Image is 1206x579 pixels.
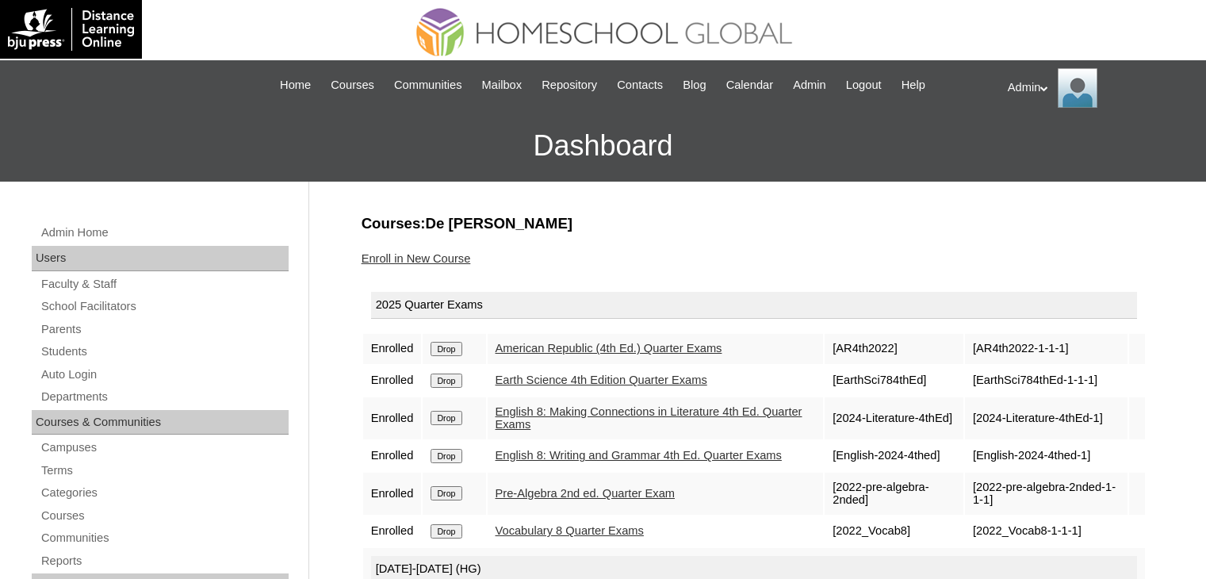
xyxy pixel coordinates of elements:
[496,487,675,500] a: Pre-Algebra 2nd ed. Quarter Exam
[726,76,773,94] span: Calendar
[431,342,461,356] input: Drop
[386,76,470,94] a: Communities
[609,76,671,94] a: Contacts
[431,374,461,388] input: Drop
[40,342,289,362] a: Students
[363,334,422,364] td: Enrolled
[1008,68,1190,108] div: Admin
[965,397,1128,439] td: [2024-Literature-4thEd-1]
[496,524,644,537] a: Vocabulary 8 Quarter Exams
[793,76,826,94] span: Admin
[40,297,289,316] a: School Facilitators
[371,292,1137,319] div: 2025 Quarter Exams
[965,516,1128,546] td: [2022_Vocab8-1-1-1]
[431,524,461,539] input: Drop
[965,366,1128,396] td: [EarthSci784thEd-1-1-1]
[363,397,422,439] td: Enrolled
[362,213,1147,234] h3: Courses:De [PERSON_NAME]
[32,246,289,271] div: Users
[965,473,1128,515] td: [2022-pre-algebra-2nded-1-1-1]
[40,387,289,407] a: Departments
[825,473,963,515] td: [2022-pre-algebra-2nded]
[1058,68,1097,108] img: Admin Homeschool Global
[675,76,714,94] a: Blog
[331,76,374,94] span: Courses
[431,449,461,463] input: Drop
[965,441,1128,471] td: [English-2024-4thed-1]
[718,76,781,94] a: Calendar
[362,252,471,265] a: Enroll in New Course
[825,334,963,364] td: [AR4th2022]
[965,334,1128,364] td: [AR4th2022-1-1-1]
[272,76,319,94] a: Home
[363,441,422,471] td: Enrolled
[825,366,963,396] td: [EarthSci784thEd]
[496,374,707,386] a: Earth Science 4th Edition Quarter Exams
[785,76,834,94] a: Admin
[496,405,802,431] a: English 8: Making Connections in Literature 4th Ed. Quarter Exams
[363,366,422,396] td: Enrolled
[825,516,963,546] td: [2022_Vocab8]
[894,76,933,94] a: Help
[474,76,530,94] a: Mailbox
[363,516,422,546] td: Enrolled
[40,438,289,458] a: Campuses
[846,76,882,94] span: Logout
[482,76,523,94] span: Mailbox
[40,223,289,243] a: Admin Home
[902,76,925,94] span: Help
[496,449,782,462] a: English 8: Writing and Grammar 4th Ed. Quarter Exams
[40,461,289,481] a: Terms
[825,441,963,471] td: [English-2024-4thed]
[8,110,1198,182] h3: Dashboard
[32,410,289,435] div: Courses & Communities
[40,506,289,526] a: Courses
[825,397,963,439] td: [2024-Literature-4thEd]
[683,76,706,94] span: Blog
[40,320,289,339] a: Parents
[40,483,289,503] a: Categories
[40,274,289,294] a: Faculty & Staff
[40,528,289,548] a: Communities
[363,473,422,515] td: Enrolled
[40,365,289,385] a: Auto Login
[431,486,461,500] input: Drop
[542,76,597,94] span: Repository
[8,8,134,51] img: logo-white.png
[534,76,605,94] a: Repository
[394,76,462,94] span: Communities
[431,411,461,425] input: Drop
[496,342,722,355] a: American Republic (4th Ed.) Quarter Exams
[280,76,311,94] span: Home
[323,76,382,94] a: Courses
[838,76,890,94] a: Logout
[617,76,663,94] span: Contacts
[40,551,289,571] a: Reports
